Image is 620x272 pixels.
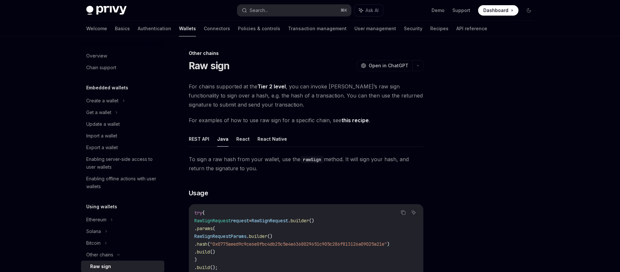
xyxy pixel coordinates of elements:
a: Overview [81,50,164,62]
a: Support [452,7,470,14]
div: Bitcoin [86,239,101,247]
a: Enabling server-side access to user wallets [81,153,164,173]
span: ) [194,257,197,263]
button: Open in ChatGPT [357,60,412,71]
span: . [194,241,197,247]
div: Enabling server-side access to user wallets [86,155,160,171]
a: Dashboard [478,5,518,16]
div: Chain support [86,64,116,71]
div: Search... [250,6,268,14]
span: (); [210,265,218,270]
span: ( [213,226,215,231]
span: Ask AI [365,7,379,14]
span: { [202,210,205,216]
a: API reference [456,21,487,36]
span: Open in ChatGPT [369,62,408,69]
span: For examples of how to use raw sign for a specific chain, see . [189,116,423,125]
a: Tier 2 level [257,83,286,90]
span: Usage [189,188,208,198]
span: builder [249,233,267,239]
span: RawSignRequest [252,218,288,224]
div: Raw sign [90,263,111,270]
a: Import a wallet [81,130,164,142]
h1: Raw sign [189,60,230,71]
div: Create a wallet [86,97,118,105]
a: Authentication [138,21,171,36]
a: Policies & controls [238,21,280,36]
a: Update a wallet [81,118,164,130]
a: Wallets [179,21,196,36]
span: () [309,218,314,224]
a: User management [354,21,396,36]
span: "0x0775aeed9c9ce6e0fbc4db25c5e4e6368029651c905c286f813126a09025a21e" [210,241,387,247]
span: hash [197,241,207,247]
span: ) [387,241,390,247]
span: build [197,265,210,270]
a: Transaction management [288,21,347,36]
span: . [194,265,197,270]
div: Import a wallet [86,132,117,140]
a: Demo [432,7,445,14]
div: Overview [86,52,107,60]
a: Chain support [81,62,164,73]
div: Update a wallet [86,120,120,128]
span: build [197,249,210,255]
button: React Native [257,131,287,147]
button: Search...⌘K [237,5,351,16]
div: Get a wallet [86,109,111,116]
a: Connectors [204,21,230,36]
span: request [231,218,249,224]
span: () [267,233,272,239]
span: RawSignRequestParams [194,233,246,239]
a: Export a wallet [81,142,164,153]
button: React [236,131,250,147]
div: Enabling offline actions with user wallets [86,175,160,190]
code: rawSign [300,156,324,163]
span: () [210,249,215,255]
span: = [249,218,252,224]
span: To sign a raw hash from your wallet, use the method. It will sign your hash, and return the signa... [189,155,423,173]
span: . [194,226,197,231]
span: Dashboard [483,7,508,14]
a: Security [404,21,422,36]
a: Enabling offline actions with user wallets [81,173,164,192]
button: Ask AI [354,5,383,16]
a: Basics [115,21,130,36]
a: Recipes [430,21,448,36]
div: Other chains [189,50,423,57]
button: Toggle dark mode [524,5,534,16]
span: builder [291,218,309,224]
div: Ethereum [86,216,106,224]
a: Welcome [86,21,107,36]
div: Other chains [86,251,113,259]
span: params [197,226,213,231]
img: dark logo [86,6,127,15]
span: RawSignRequest [194,218,231,224]
h5: Embedded wallets [86,84,128,92]
button: Copy the contents from the code block [399,208,407,217]
h5: Using wallets [86,203,117,211]
span: For chains supported at the , you can invoke [PERSON_NAME]’s raw sign functionality to sign over ... [189,82,423,109]
button: Java [217,131,228,147]
span: ⌘ K [340,8,347,13]
span: . [194,249,197,255]
span: ( [207,241,210,247]
button: REST API [189,131,209,147]
span: . [288,218,291,224]
span: try [194,210,202,216]
span: . [246,233,249,239]
div: Export a wallet [86,144,118,151]
div: Solana [86,227,101,235]
button: Ask AI [409,208,418,217]
a: this recipe [341,117,369,124]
